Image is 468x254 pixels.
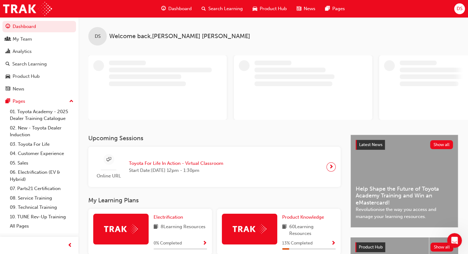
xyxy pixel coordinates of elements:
a: Product HubShow all [355,242,453,252]
span: guage-icon [6,24,10,30]
span: Toyota For Life In Action - Virtual Classroom [129,160,223,167]
span: book-icon [154,223,158,231]
span: next-icon [329,163,334,171]
img: Trak [3,2,52,16]
a: 07. Parts21 Certification [7,184,76,193]
div: Analytics [13,48,32,55]
a: Latest NewsShow allHelp Shape the Future of Toyota Academy Training and Win an eMastercard!Revolu... [350,135,458,228]
a: 06. Electrification (EV & Hybrid) [7,168,76,184]
span: Dashboard [168,5,192,12]
a: Analytics [2,46,76,57]
a: 01. Toyota Academy - 2025 Dealer Training Catalogue [7,107,76,123]
span: Show Progress [202,241,207,246]
a: Product Hub [2,71,76,82]
span: prev-icon [68,242,72,249]
button: Pages [2,96,76,107]
div: News [13,85,24,93]
span: Welcome back , [PERSON_NAME] [PERSON_NAME] [109,33,250,40]
button: DS [454,3,465,14]
span: news-icon [6,86,10,92]
a: Latest NewsShow all [356,140,453,150]
span: sessionType_ONLINE_URL-icon [106,156,111,164]
span: Latest News [359,142,382,147]
span: Start Date: [DATE] 12pm - 1:30pm [129,167,223,174]
span: 8 Learning Resources [161,223,206,231]
a: All Pages [7,221,76,231]
a: news-iconNews [292,2,320,15]
span: 60 Learning Resources [289,223,336,237]
a: Electrification [154,214,186,221]
a: 09. Technical Training [7,203,76,212]
a: 02. New - Toyota Dealer Induction [7,123,76,140]
a: My Team [2,34,76,45]
span: car-icon [6,74,10,79]
span: Product Hub [260,5,287,12]
a: search-iconSearch Learning [197,2,248,15]
span: Show Progress [331,241,336,246]
span: Revolutionise the way you access and manage your learning resources. [356,206,453,220]
span: Pages [332,5,345,12]
span: pages-icon [325,5,330,13]
span: search-icon [202,5,206,13]
span: search-icon [6,62,10,67]
h3: Upcoming Sessions [88,135,341,142]
span: up-icon [69,97,74,105]
span: Search Learning [208,5,243,12]
span: DS [457,5,462,12]
a: Online URLToyota For Life In Action - Virtual ClassroomStart Date:[DATE] 12pm - 1:30pm [93,152,336,182]
a: pages-iconPages [320,2,350,15]
span: Product Knowledge [282,214,324,220]
span: people-icon [6,37,10,42]
a: guage-iconDashboard [156,2,197,15]
div: Product Hub [13,73,40,80]
a: 10. TUNE Rev-Up Training [7,212,76,222]
a: Product Knowledge [282,214,326,221]
span: Electrification [154,214,183,220]
span: chart-icon [6,49,10,54]
h3: My Learning Plans [88,197,341,204]
span: news-icon [297,5,301,13]
span: 0 % Completed [154,240,182,247]
a: 05. Sales [7,158,76,168]
span: car-icon [253,5,257,13]
button: DashboardMy TeamAnalyticsSearch LearningProduct HubNews [2,20,76,96]
button: Show Progress [202,240,207,247]
a: Dashboard [2,21,76,32]
span: DS [95,33,101,40]
div: Search Learning [12,61,47,68]
a: News [2,83,76,95]
span: Help Shape the Future of Toyota Academy Training and Win an eMastercard! [356,185,453,206]
span: 13 % Completed [282,240,313,247]
a: Search Learning [2,58,76,70]
span: guage-icon [161,5,166,13]
span: Product Hub [359,244,383,250]
img: Trak [233,224,266,234]
iframe: Intercom live chat [447,233,462,248]
span: book-icon [282,223,287,237]
div: My Team [13,36,32,43]
a: 03. Toyota For Life [7,140,76,149]
div: Pages [13,98,25,105]
button: Show all [430,140,453,149]
span: News [304,5,315,12]
a: 08. Service Training [7,193,76,203]
a: 04. Customer Experience [7,149,76,158]
button: Show Progress [331,240,336,247]
img: Trak [104,224,138,234]
button: Show all [430,243,454,252]
a: car-iconProduct Hub [248,2,292,15]
span: Online URL [93,173,124,180]
span: pages-icon [6,99,10,104]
